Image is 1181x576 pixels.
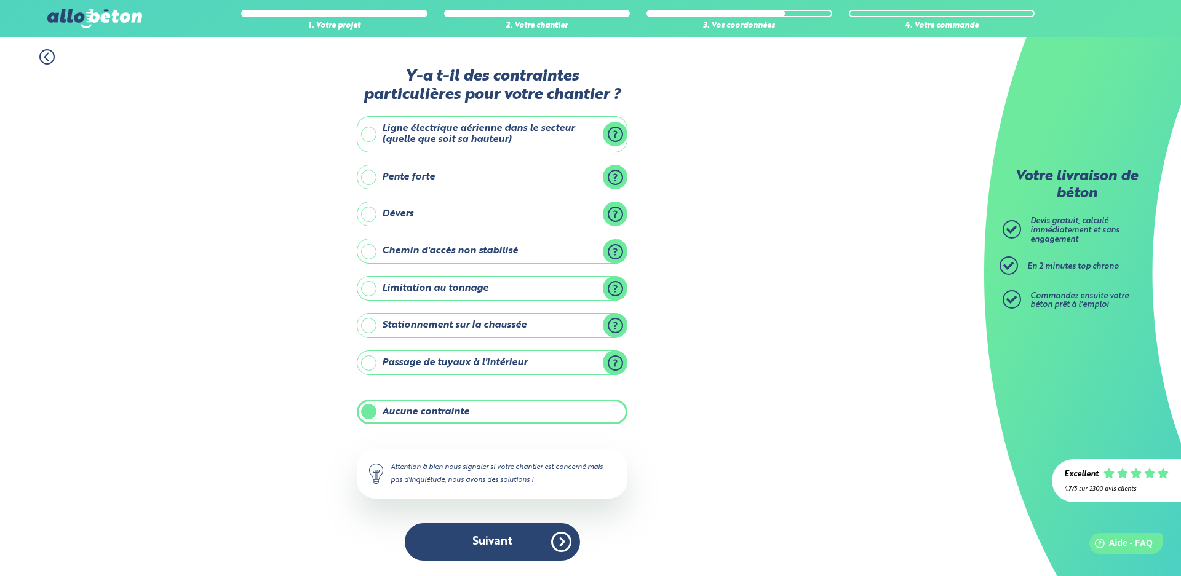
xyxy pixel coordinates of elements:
[646,22,832,31] div: 3. Vos coordonnées
[357,239,627,263] label: Chemin d'accès non stabilisé
[357,202,627,226] label: Dévers
[444,22,630,31] div: 2. Votre chantier
[357,313,627,337] label: Stationnement sur la chaussée
[1064,486,1169,492] div: 4.7/5 sur 2300 avis clients
[357,68,627,104] label: Y-a t-il des contraintes particulières pour votre chantier ?
[357,449,627,498] div: Attention à bien nous signaler si votre chantier est concerné mais pas d'inquiétude, nous avons d...
[357,350,627,375] label: Passage de tuyaux à l'intérieur
[241,22,427,31] div: 1. Votre projet
[1072,528,1167,562] iframe: Help widget launcher
[405,523,580,561] button: Suivant
[1006,168,1147,202] p: Votre livraison de béton
[357,165,627,189] label: Pente forte
[357,400,627,424] label: Aucune contrainte
[1030,292,1129,309] span: Commandez ensuite votre béton prêt à l'emploi
[1030,217,1119,243] span: Devis gratuit, calculé immédiatement et sans engagement
[1064,470,1099,479] div: Excellent
[357,116,627,152] label: Ligne électrique aérienne dans le secteur (quelle que soit sa hauteur)
[357,276,627,301] label: Limitation au tonnage
[849,22,1035,31] div: 4. Votre commande
[47,9,142,28] img: allobéton
[1027,262,1119,270] span: En 2 minutes top chrono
